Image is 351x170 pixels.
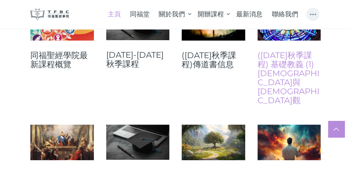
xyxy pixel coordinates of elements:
[30,51,94,69] a: 同福聖經學院最新課程概覽
[232,4,267,25] a: 最新消息
[30,9,69,20] img: 同福聖經學院 TFBC
[182,51,245,69] a: ([DATE]秋季課程)傳道書信息
[258,51,321,105] a: ([DATE]秋季課程) 基礎教義 (1) [DEMOGRAPHIC_DATA]與[DEMOGRAPHIC_DATA]觀
[193,4,231,25] a: 開辦課程
[108,10,121,18] span: 主頁
[106,50,170,68] a: [DATE]-[DATE]秋季課程
[154,4,193,25] a: 關於我們
[271,10,298,18] span: 聯絡我們
[267,4,302,25] a: 聯絡我們
[125,4,154,25] a: 同福堂
[130,10,150,18] span: 同福堂
[198,10,224,18] span: 開辦課程
[159,10,185,18] span: 關於我們
[103,4,125,25] a: 主頁
[236,10,262,18] span: 最新消息
[328,121,344,137] a: Scroll to top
